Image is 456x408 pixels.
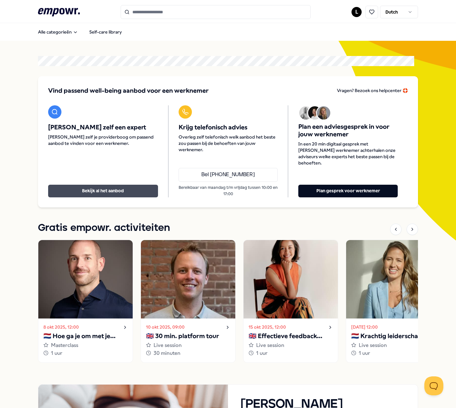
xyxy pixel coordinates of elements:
a: [DATE] 12:00🇳🇱 Krachtig leiderschap in uitdagende situatiesLive session1 uur [346,240,441,363]
div: Live session [351,341,435,349]
a: Vragen? Bezoek ons helpcenter 🛟 [337,86,408,95]
img: activity image [38,240,133,318]
img: activity image [141,240,235,318]
span: Krijg telefonisch advies [179,124,278,131]
span: [PERSON_NAME] zelf je providerboog om passend aanbod te vinden voor een werknemer. [48,134,158,146]
div: Masterclass [43,341,128,349]
a: Bel [PHONE_NUMBER] [179,168,278,182]
span: Overleg zelf telefonisch welk aanbod het beste zou passen bij de behoeften van jouw werknemer. [179,134,278,153]
span: Vragen? Bezoek ons helpcenter 🛟 [337,88,408,93]
nav: Main [33,26,127,38]
span: In een 20 min digitaal gesprek met [PERSON_NAME] werknemer achterhalen onze adviseurs welke exper... [298,141,398,166]
div: 1 uur [249,349,333,357]
p: 🇬🇧 Effectieve feedback geven en ontvangen [249,331,333,341]
img: Avatar [299,106,313,120]
button: L [351,7,362,17]
a: Self-care library [84,26,127,38]
input: Search for products, categories or subcategories [121,5,311,19]
img: Avatar [308,106,321,120]
img: activity image [244,240,338,318]
div: 1 uur [351,349,435,357]
time: [DATE] 12:00 [351,324,378,331]
p: Bereikbaar van maandag t/m vrijdag tussen 10:00 en 17:00 [179,184,278,197]
button: Alle categorieën [33,26,83,38]
h1: Gratis empowr. activiteiten [38,220,170,236]
span: [PERSON_NAME] zelf een expert [48,124,158,131]
div: Live session [146,341,230,349]
p: 🇳🇱 Hoe ga je om met je innerlijke criticus? [43,331,128,341]
div: 30 minuten [146,349,230,357]
a: 8 okt 2025, 12:00🇳🇱 Hoe ga je om met je innerlijke criticus?Masterclass1 uur [38,240,133,363]
time: 10 okt 2025, 09:00 [146,324,185,331]
p: 🇬🇧 30 min. platform tour [146,331,230,341]
a: 10 okt 2025, 09:00🇬🇧 30 min. platform tourLive session30 minuten [141,240,236,363]
img: Avatar [317,106,330,120]
div: Live session [249,341,333,349]
span: Plan een adviesgesprek in voor jouw werknemer [298,123,398,138]
span: Vind passend well-being aanbod voor een werknemer [48,86,209,95]
iframe: Help Scout Beacon - Open [424,376,443,395]
button: Bekijk al het aanbod [48,185,158,197]
p: 🇳🇱 Krachtig leiderschap in uitdagende situaties [351,331,435,341]
button: Plan gesprek voor werknemer [298,185,398,197]
img: activity image [346,240,440,318]
div: 1 uur [43,349,128,357]
time: 15 okt 2025, 12:00 [249,324,286,331]
a: 15 okt 2025, 12:00🇬🇧 Effectieve feedback geven en ontvangenLive session1 uur [243,240,338,363]
time: 8 okt 2025, 12:00 [43,324,79,331]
